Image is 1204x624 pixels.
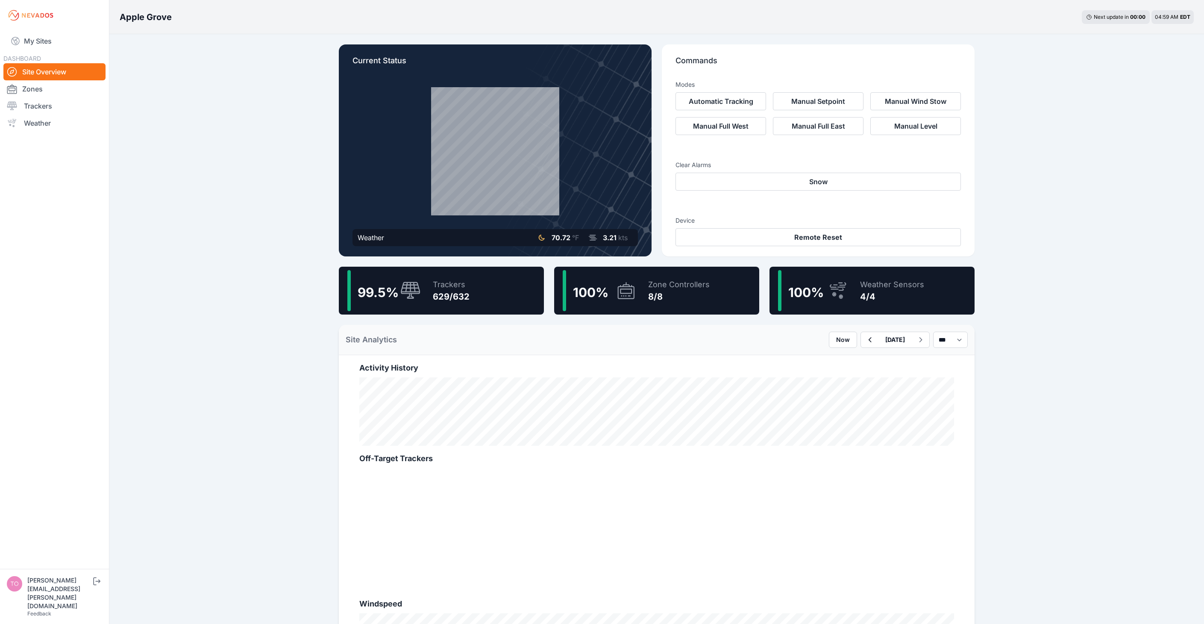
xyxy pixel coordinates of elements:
a: Trackers [3,97,106,115]
h2: Site Analytics [346,334,397,346]
h3: Apple Grove [120,11,172,23]
div: Trackers [433,279,470,291]
span: 99.5 % [358,285,399,300]
span: Next update in [1094,14,1129,20]
a: Feedback [27,610,51,617]
h3: Modes [675,80,695,89]
p: Commands [675,55,961,74]
button: Manual Setpoint [773,92,863,110]
a: Zones [3,80,106,97]
p: Current Status [352,55,638,74]
span: DASHBOARD [3,55,41,62]
a: Site Overview [3,63,106,80]
button: Manual Full East [773,117,863,135]
span: 70.72 [552,233,570,242]
button: Now [829,332,857,348]
h2: Windspeed [359,598,954,610]
h3: Device [675,216,961,225]
div: Weather Sensors [860,279,924,291]
button: Automatic Tracking [675,92,766,110]
a: 100%Weather Sensors4/4 [769,267,975,315]
h3: Clear Alarms [675,161,961,169]
button: [DATE] [878,332,912,347]
span: 3.21 [603,233,617,242]
div: [PERSON_NAME][EMAIL_ADDRESS][PERSON_NAME][DOMAIN_NAME] [27,576,91,610]
span: 100 % [788,285,824,300]
img: tomasz.barcz@energix-group.com [7,576,22,592]
span: 04:59 AM [1155,14,1178,20]
div: Weather [358,233,384,243]
button: Manual Level [870,117,961,135]
a: 99.5%Trackers629/632 [339,267,544,315]
button: Manual Wind Stow [870,92,961,110]
button: Snow [675,173,961,191]
nav: Breadcrumb [120,6,172,28]
div: 4/4 [860,291,924,303]
div: 8/8 [648,291,710,303]
a: 100%Zone Controllers8/8 [554,267,759,315]
div: 629/632 [433,291,470,303]
div: Zone Controllers [648,279,710,291]
div: 00 : 00 [1130,14,1145,21]
a: Weather [3,115,106,132]
a: My Sites [3,31,106,51]
span: EDT [1180,14,1190,20]
h2: Activity History [359,362,954,374]
span: 100 % [573,285,608,300]
button: Remote Reset [675,228,961,246]
span: °F [572,233,579,242]
span: kts [618,233,628,242]
img: Nevados [7,9,55,22]
button: Manual Full West [675,117,766,135]
h2: Off-Target Trackers [359,453,954,465]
